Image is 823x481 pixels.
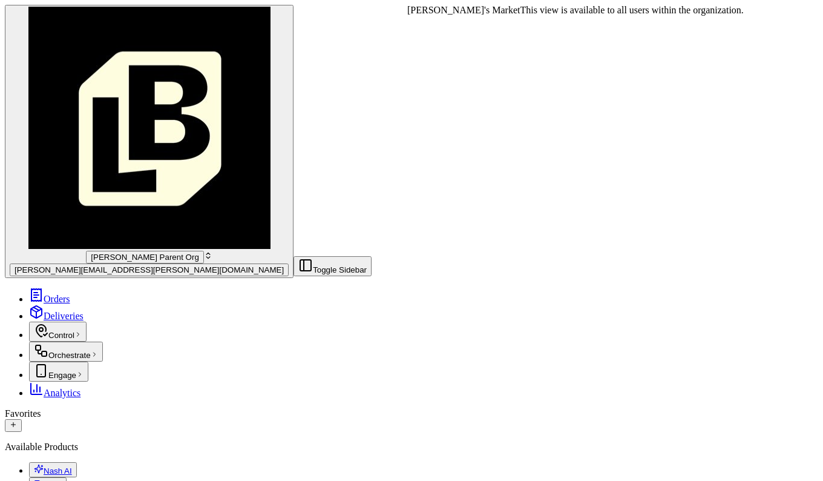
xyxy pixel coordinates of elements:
[91,253,199,262] span: [PERSON_NAME] Parent Org
[31,78,218,91] input: Got a question? Start typing here...
[28,7,271,249] img: Pei Wei Parent Org
[29,462,77,477] button: Nash AI
[41,128,153,138] div: We're available if you need us!
[520,5,743,15] span: This view is available to all users within the organization.
[29,362,88,382] button: Engage
[44,388,80,398] span: Analytics
[29,342,103,362] button: Orchestrate
[10,264,289,276] button: [PERSON_NAME][EMAIL_ADDRESS][PERSON_NAME][DOMAIN_NAME]
[48,371,76,380] span: Engage
[24,176,93,188] span: Knowledge Base
[97,171,199,193] a: 💻API Documentation
[44,294,70,304] span: Orders
[12,177,22,187] div: 📗
[120,205,146,214] span: Pylon
[5,442,818,453] div: Available Products
[41,116,198,128] div: Start new chat
[34,466,72,476] a: Nash AI
[86,251,204,264] button: [PERSON_NAME] Parent Org
[48,331,74,340] span: Control
[85,205,146,214] a: Powered byPylon
[15,265,284,274] span: [PERSON_NAME][EMAIL_ADDRESS][PERSON_NAME][DOMAIN_NAME]
[102,177,112,187] div: 💻
[7,171,97,193] a: 📗Knowledge Base
[12,48,220,68] p: Welcome 👋
[12,12,36,36] img: Nash
[313,265,367,274] span: Toggle Sidebar
[48,351,91,360] span: Orchestrate
[44,311,84,321] span: Deliveries
[114,176,194,188] span: API Documentation
[12,116,34,138] img: 1736555255976-a54dd68f-1ca7-489b-9aae-adbdc363a1c4
[29,294,70,304] a: Orders
[29,388,80,398] a: Analytics
[29,322,87,342] button: Control
[293,256,372,276] button: Toggle Sidebar
[5,5,293,278] button: Pei Wei Parent Org[PERSON_NAME] Parent Org[PERSON_NAME][EMAIL_ADDRESS][PERSON_NAME][DOMAIN_NAME]
[44,466,72,476] span: Nash AI
[29,311,84,321] a: Deliveries
[407,5,744,16] div: [PERSON_NAME]'s Market
[5,408,818,419] div: Favorites
[206,119,220,134] button: Start new chat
